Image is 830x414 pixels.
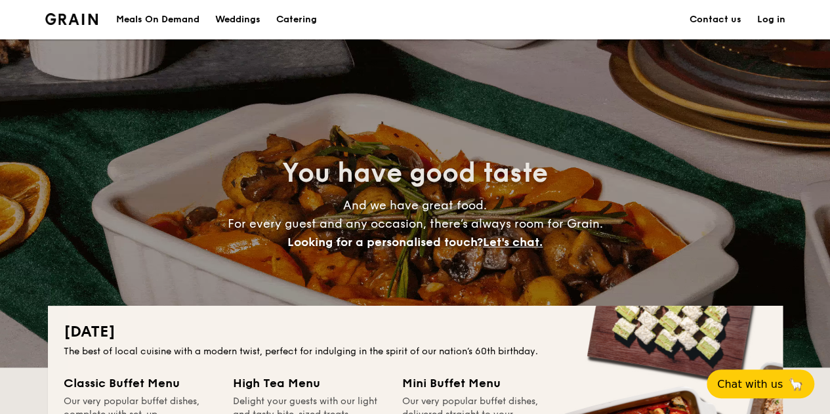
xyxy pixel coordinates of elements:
h2: [DATE] [64,321,767,342]
a: Logotype [45,13,98,25]
img: Grain [45,13,98,25]
div: High Tea Menu [233,374,386,392]
div: The best of local cuisine with a modern twist, perfect for indulging in the spirit of our nation’... [64,345,767,358]
span: Let's chat. [483,235,543,249]
span: 🦙 [788,377,804,392]
div: Classic Buffet Menu [64,374,217,392]
span: Chat with us [717,378,783,390]
button: Chat with us🦙 [707,369,814,398]
span: And we have great food. For every guest and any occasion, there’s always room for Grain. [228,198,603,249]
span: Looking for a personalised touch? [287,235,483,249]
div: Mini Buffet Menu [402,374,556,392]
span: You have good taste [282,157,548,189]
